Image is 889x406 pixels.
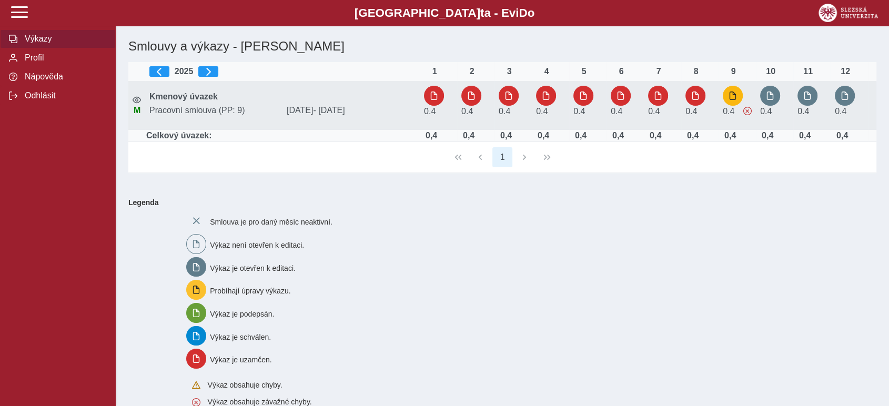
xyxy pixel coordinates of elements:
[720,131,741,140] div: Úvazek : 3,2 h / den. 16 h / týden.
[819,4,878,22] img: logo_web_su.png
[207,381,282,389] span: Výkaz obsahuje chyby.
[608,131,629,140] div: Úvazek : 3,2 h / den. 16 h / týden.
[835,107,846,116] span: Úvazek : 3,2 h / den. 16 h / týden.
[210,332,271,341] span: Výkaz je schválen.
[682,131,703,140] div: Úvazek : 3,2 h / den. 16 h / týden.
[22,34,107,44] span: Výkazy
[536,107,548,116] span: Úvazek : 3,2 h / den. 16 h / týden.
[760,67,781,76] div: 10
[519,6,527,19] span: D
[611,107,622,116] span: Úvazek : 3,2 h / den. 16 h / týden.
[424,107,436,116] span: Úvazek : 3,2 h / den. 16 h / týden.
[124,35,754,58] h1: Smlouvy a výkazy - [PERSON_NAME]
[685,67,706,76] div: 8
[496,131,517,140] div: Úvazek : 3,2 h / den. 16 h / týden.
[499,107,510,116] span: Úvazek : 3,2 h / den. 16 h / týden.
[533,131,554,140] div: Úvazek : 3,2 h / den. 16 h / týden.
[145,130,420,142] td: Celkový úvazek:
[480,6,484,19] span: t
[573,67,594,76] div: 5
[499,67,520,76] div: 3
[210,218,332,226] span: Smlouva je pro daný měsíc neaktivní.
[794,131,815,140] div: Úvazek : 3,2 h / den. 16 h / týden.
[210,310,274,318] span: Výkaz je podepsán.
[149,92,218,101] b: Kmenový úvazek
[207,398,311,406] span: Výkaz obsahuje závažné chyby.
[648,67,669,76] div: 7
[797,67,819,76] div: 11
[757,131,778,140] div: Úvazek : 3,2 h / den. 16 h / týden.
[22,53,107,63] span: Profil
[282,106,420,115] span: [DATE]
[210,263,296,272] span: Výkaz je otevřen k editaci.
[723,67,744,76] div: 9
[760,107,772,116] span: Úvazek : 3,2 h / den. 16 h / týden.
[743,107,752,115] span: Výkaz obsahuje závažné chyby.
[133,96,141,104] i: Smlouva je aktivní
[536,67,557,76] div: 4
[797,107,809,116] span: Úvazek : 3,2 h / den. 16 h / týden.
[528,6,535,19] span: o
[124,194,872,211] b: Legenda
[461,107,473,116] span: Úvazek : 3,2 h / den. 16 h / týden.
[134,106,140,115] span: Údaje souhlasí s údaji v Magionu
[210,241,304,249] span: Výkaz není otevřen k editaci.
[458,131,479,140] div: Úvazek : 3,2 h / den. 16 h / týden.
[832,131,853,140] div: Úvazek : 3,2 h / den. 16 h / týden.
[573,107,585,116] span: Úvazek : 3,2 h / den. 16 h / týden.
[145,106,282,115] span: Pracovní smlouva (PP: 9)
[835,67,856,76] div: 12
[723,107,734,116] span: Úvazek : 3,2 h / den. 16 h / týden.
[611,67,632,76] div: 6
[570,131,591,140] div: Úvazek : 3,2 h / den. 16 h / týden.
[648,107,660,116] span: Úvazek : 3,2 h / den. 16 h / týden.
[421,131,442,140] div: Úvazek : 3,2 h / den. 16 h / týden.
[313,106,345,115] span: - [DATE]
[645,131,666,140] div: Úvazek : 3,2 h / den. 16 h / týden.
[461,67,482,76] div: 2
[210,287,290,295] span: Probíhají úpravy výkazu.
[492,147,512,167] button: 1
[210,356,272,364] span: Výkaz je uzamčen.
[424,67,445,76] div: 1
[149,66,416,77] div: 2025
[685,107,697,116] span: Úvazek : 3,2 h / den. 16 h / týden.
[22,72,107,82] span: Nápověda
[32,6,857,20] b: [GEOGRAPHIC_DATA] a - Evi
[22,91,107,100] span: Odhlásit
